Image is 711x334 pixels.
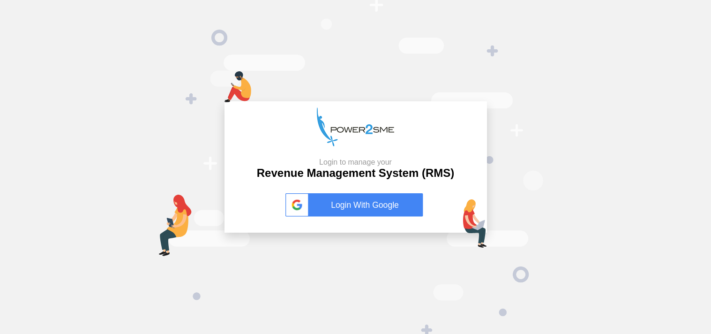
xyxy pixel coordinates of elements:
[257,158,454,167] small: Login to manage your
[463,199,487,248] img: lap-login.png
[257,158,454,180] h2: Revenue Management System (RMS)
[317,107,394,146] img: p2s_logo.png
[225,71,251,102] img: mob-login.png
[283,183,429,227] button: Login With Google
[159,195,192,256] img: tab-login.png
[285,193,426,217] a: Login With Google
